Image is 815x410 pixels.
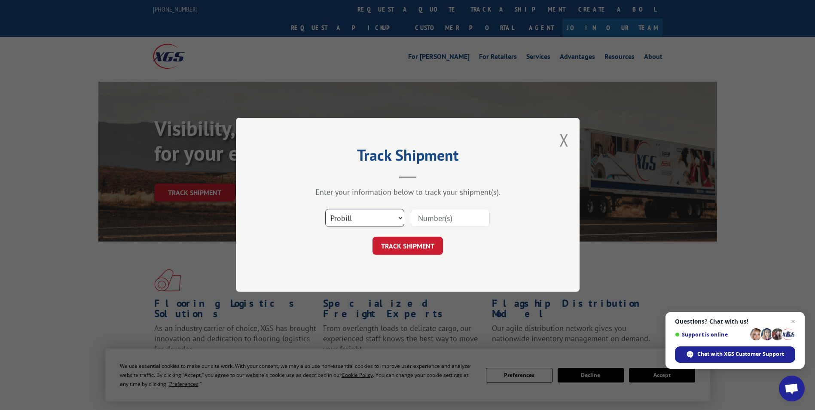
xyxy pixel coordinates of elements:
[779,376,805,401] div: Open chat
[411,209,490,227] input: Number(s)
[788,316,798,327] span: Close chat
[675,331,747,338] span: Support is online
[279,187,537,197] div: Enter your information below to track your shipment(s).
[675,318,795,325] span: Questions? Chat with us!
[559,129,569,151] button: Close modal
[675,346,795,363] div: Chat with XGS Customer Support
[372,237,443,255] button: TRACK SHIPMENT
[697,350,784,358] span: Chat with XGS Customer Support
[279,149,537,165] h2: Track Shipment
